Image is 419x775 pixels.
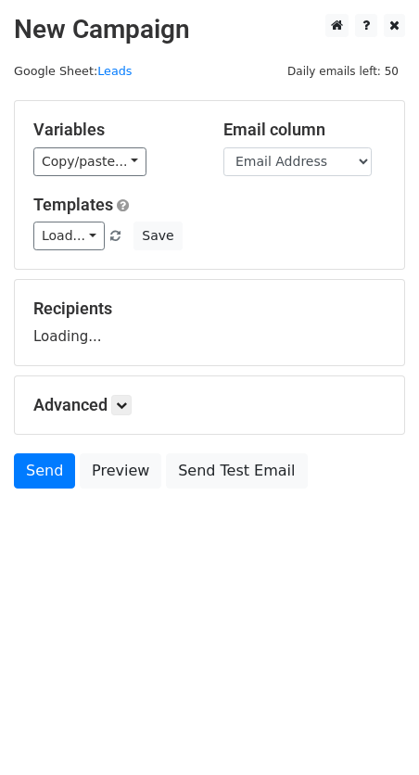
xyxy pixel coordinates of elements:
[33,395,386,415] h5: Advanced
[281,61,405,82] span: Daily emails left: 50
[33,195,113,214] a: Templates
[33,120,196,140] h5: Variables
[33,222,105,250] a: Load...
[281,64,405,78] a: Daily emails left: 50
[33,147,146,176] a: Copy/paste...
[14,14,405,45] h2: New Campaign
[80,453,161,489] a: Preview
[14,64,132,78] small: Google Sheet:
[33,299,386,347] div: Loading...
[14,453,75,489] a: Send
[166,453,307,489] a: Send Test Email
[33,299,386,319] h5: Recipients
[223,120,386,140] h5: Email column
[133,222,182,250] button: Save
[97,64,132,78] a: Leads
